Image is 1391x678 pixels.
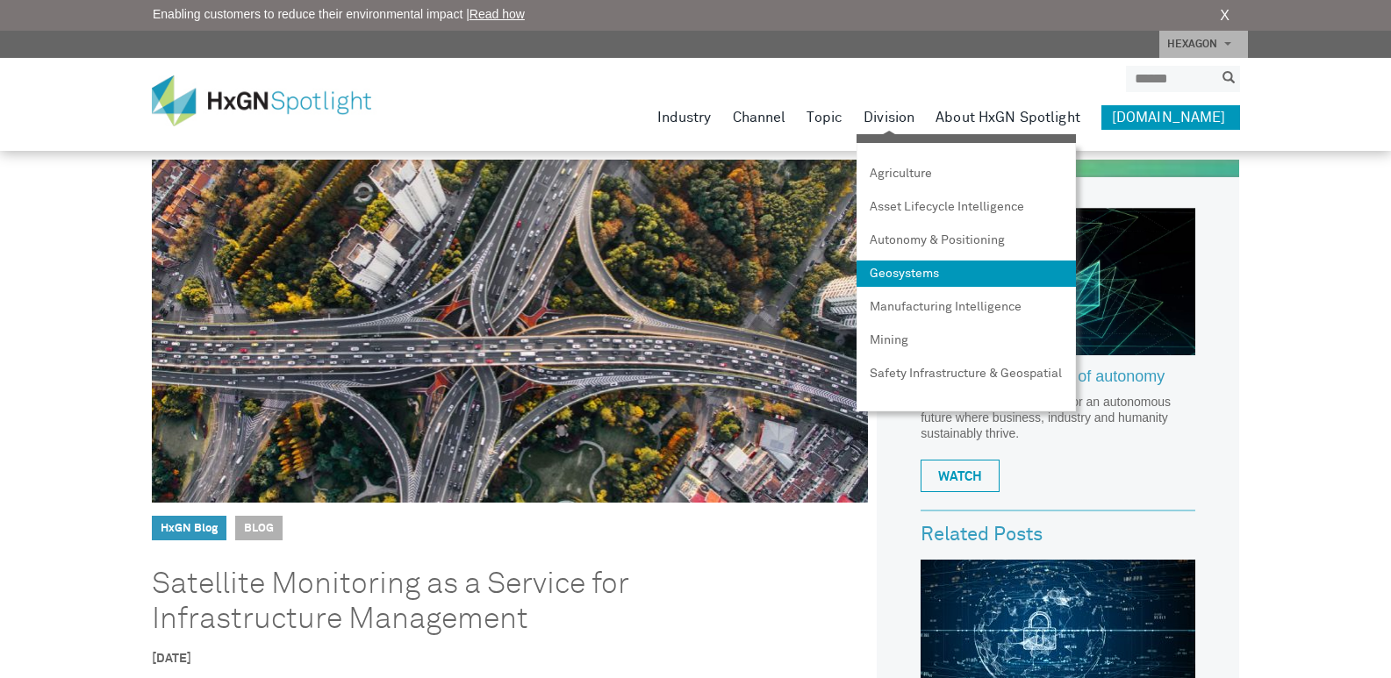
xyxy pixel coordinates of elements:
[921,460,1000,492] a: WATCH
[152,567,818,637] h1: Satellite Monitoring as a Service for Infrastructure Management
[1159,31,1248,58] a: HEXAGON
[152,160,869,503] img: Satellite Monitoring as a Service for Infrastructure Management
[152,75,398,126] img: HxGN Spotlight
[857,161,1076,187] a: Agriculture
[921,525,1195,546] h3: Related Posts
[857,227,1076,253] a: Autonomy & Positioning
[235,516,283,540] span: Blog
[733,105,786,130] a: Channel
[657,105,712,130] a: Industry
[864,105,914,130] a: Division
[857,327,1076,353] a: Mining
[921,394,1195,441] p: Hexagon has a bold vision for an autonomous future where business, industry and humanity sustaina...
[857,260,1076,287] a: Geosystems
[807,105,842,130] a: Topic
[153,5,525,24] span: Enabling customers to reduce their environmental impact |
[936,105,1080,130] a: About HxGN Spotlight
[470,7,525,21] a: Read how
[152,653,191,665] time: [DATE]
[1220,5,1230,26] a: X
[857,360,1076,387] a: Safety Infrastructure & Geospatial
[161,523,218,534] a: HxGN Blog
[857,294,1076,320] a: Manufacturing Intelligence
[1101,105,1240,130] a: [DOMAIN_NAME]
[857,194,1076,220] a: Asset Lifecycle Intelligence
